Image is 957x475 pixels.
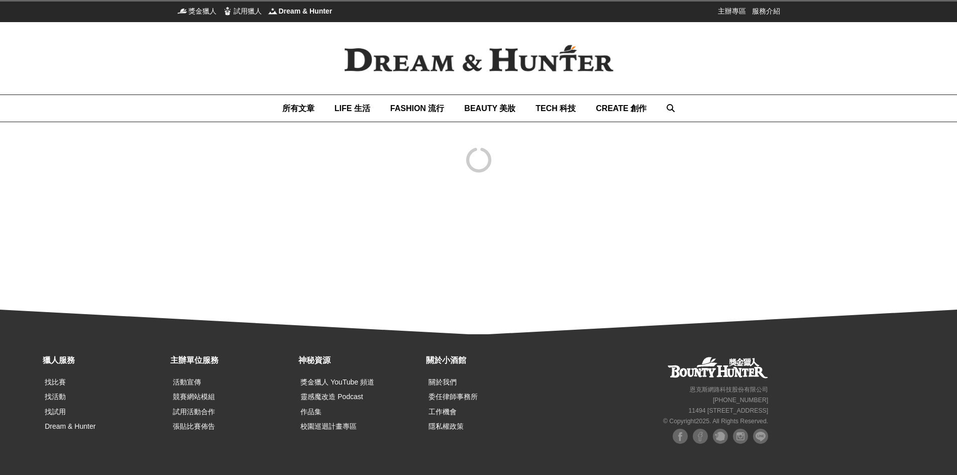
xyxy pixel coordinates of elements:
span: LIFE 生活 [335,104,370,113]
img: LINE [753,429,768,444]
div: 神秘資源 [298,354,421,366]
div: 獵人服務 [43,354,165,366]
span: BEAUTY 美妝 [464,104,515,113]
a: 獎金獵人 [668,357,768,378]
a: 作品集 [300,408,322,416]
small: [PHONE_NUMBER] [713,397,768,404]
span: 獎金獵人 [188,6,217,16]
a: Dream & Hunter [45,422,95,430]
a: CREATE 創作 [596,95,647,122]
small: 恩克斯網路科技股份有限公司 [690,386,768,393]
a: 試用活動合作 [173,408,215,416]
a: 試用獵人試用獵人 [223,6,262,16]
a: BEAUTY 美妝 [464,95,515,122]
a: 獎金獵人獎金獵人 [177,6,217,16]
img: Dream & Hunter [328,29,629,88]
img: 試用獵人 [223,6,233,16]
span: CREATE 創作 [596,104,647,113]
a: 找活動 [45,393,66,401]
a: 找試用 [45,408,66,416]
div: 關於小酒館 [426,354,549,366]
span: FASHION 流行 [390,104,445,113]
img: Facebook [673,429,688,444]
div: 主辦單位服務 [170,354,293,366]
a: FASHION 流行 [390,95,445,122]
span: Dream & Hunter [279,6,333,16]
img: Plurk [713,429,728,444]
a: 活動宣傳 [173,378,201,386]
a: 主辦專區 [718,6,746,16]
a: 服務介紹 [752,6,780,16]
img: 獎金獵人 [177,6,187,16]
a: 工作機會 [429,408,457,416]
a: 競賽網站模組 [173,393,215,401]
a: 校園巡迴計畫專區 [300,422,357,430]
span: TECH 科技 [536,104,576,113]
span: 試用獵人 [234,6,262,16]
small: 11494 [STREET_ADDRESS] [689,407,769,414]
a: 張貼比賽佈告 [173,422,215,430]
img: Facebook [693,429,708,444]
img: Dream & Hunter [268,6,278,16]
a: 關於我們 [429,378,457,386]
a: 獎金獵人 YouTube 頻道 [300,378,374,386]
a: LIFE 生活 [335,95,370,122]
a: 靈感魔改造 Podcast [300,393,363,401]
a: 找比賽 [45,378,66,386]
small: © Copyright 2025 . All Rights Reserved. [663,418,768,425]
a: 委任律師事務所 [429,393,478,401]
span: 所有文章 [282,104,314,113]
a: TECH 科技 [536,95,576,122]
a: 所有文章 [282,95,314,122]
img: Instagram [733,429,748,444]
a: Dream & HunterDream & Hunter [268,6,333,16]
a: 隱私權政策 [429,422,464,430]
